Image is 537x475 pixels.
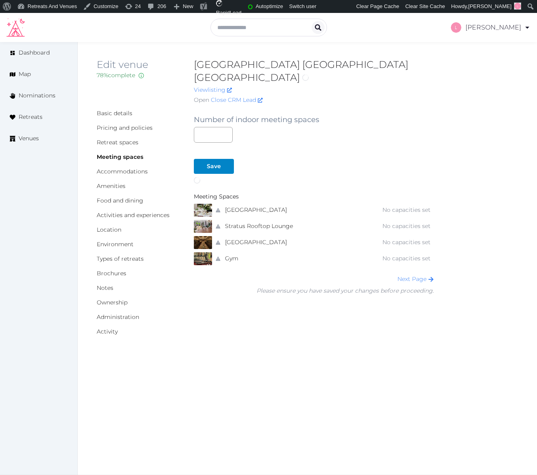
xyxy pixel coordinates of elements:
a: Next Page [397,275,434,283]
span: Open [194,96,209,104]
a: Environment [97,241,134,248]
img: Stratus Rooftop Lounge [194,220,212,233]
span: [PERSON_NAME] [468,3,512,9]
img: Lafayette Ballroom [194,204,212,217]
h2: Edit venue [97,58,181,71]
img: Shanghai [194,236,212,249]
a: Food and dining [97,197,143,204]
span: Nominations [19,91,55,100]
a: Stratus Rooftop Lounge [225,220,293,232]
a: Gym [225,253,238,264]
a: Notes [97,284,113,291]
strong: Meeting Spaces [194,193,239,201]
a: Location [97,226,121,233]
div: No capacities set [372,222,431,230]
div: No capacities set [372,254,431,263]
img: Gym [194,252,212,265]
span: Venues [19,134,39,143]
label: Number of indoor meeting spaces [194,114,319,125]
a: Administration [97,313,139,321]
a: [PERSON_NAME] [451,16,531,39]
a: Accommodations [97,168,148,175]
a: [GEOGRAPHIC_DATA] [225,204,287,216]
span: Clear Page Cache [356,3,399,9]
a: Close CRM Lead [211,96,263,104]
a: Activities and experiences [97,211,170,219]
a: Pricing and policies [97,124,153,131]
button: Save [194,159,234,174]
span: 78 % complete [97,72,135,79]
a: [GEOGRAPHIC_DATA] [225,236,287,248]
a: Basic details [97,110,132,117]
span: Dashboard [19,49,50,57]
a: Brochures [97,270,126,277]
div: No capacities set [372,238,431,247]
a: Meeting spaces [97,153,143,160]
a: Amenities [97,182,125,190]
div: Please ensure you have saved your changes before proceeding. [257,287,434,295]
a: Retreat spaces [97,139,138,146]
h2: [GEOGRAPHIC_DATA] [GEOGRAPHIC_DATA] [GEOGRAPHIC_DATA] [194,58,434,84]
span: Clear Site Cache [405,3,445,9]
a: Ownership [97,299,127,306]
div: Save [207,162,221,171]
span: Map [19,70,31,78]
a: Types of retreats [97,255,144,262]
a: Viewlisting [194,86,232,93]
a: Activity [97,328,118,335]
div: No capacities set [372,206,431,214]
span: Retreats [19,113,42,121]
